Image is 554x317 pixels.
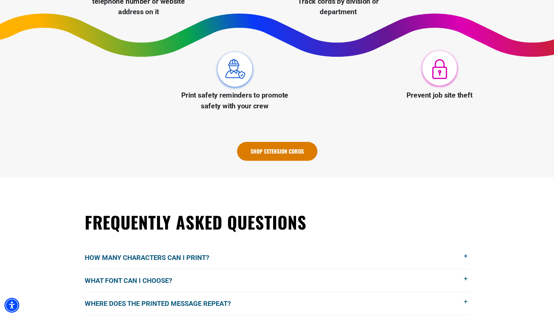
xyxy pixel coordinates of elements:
[85,246,470,269] button: How many characters can I print?
[419,49,460,90] img: Prevent
[237,142,317,161] a: Shop Extension Cords
[180,90,290,111] p: Print safety reminders to promote safety with your crew
[214,49,256,90] img: Print
[85,292,470,315] button: Where does the printed message repeat?
[85,275,182,286] span: What font can I choose?
[385,90,494,101] p: Prevent job site theft
[85,211,470,233] h2: Frequently Asked Questions
[85,269,470,292] button: What font can I choose?
[4,298,19,313] div: Accessibility Menu
[85,253,219,263] span: How many characters can I print?
[85,298,241,309] span: Where does the printed message repeat?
